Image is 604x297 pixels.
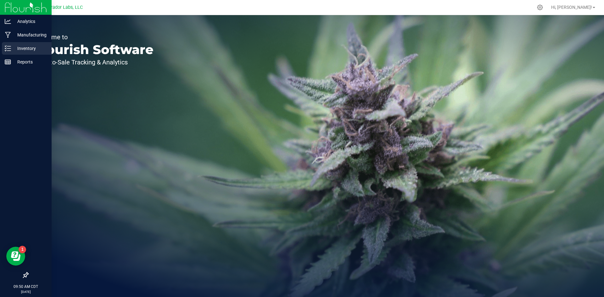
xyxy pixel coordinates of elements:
iframe: Resource center [6,247,25,266]
p: Manufacturing [11,31,49,39]
inline-svg: Inventory [5,45,11,52]
inline-svg: Reports [5,59,11,65]
p: Flourish Software [34,43,154,56]
inline-svg: Analytics [5,18,11,25]
p: Welcome to [34,34,154,40]
p: Inventory [11,45,49,52]
p: 09:50 AM CDT [3,284,49,289]
p: Seed-to-Sale Tracking & Analytics [34,59,154,65]
p: Reports [11,58,49,66]
p: Analytics [11,18,49,25]
span: Curador Labs, LLC [46,5,83,10]
div: Manage settings [536,4,544,10]
span: Hi, [PERSON_NAME]! [551,5,592,10]
inline-svg: Manufacturing [5,32,11,38]
iframe: Resource center unread badge [19,246,26,253]
p: [DATE] [3,289,49,294]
